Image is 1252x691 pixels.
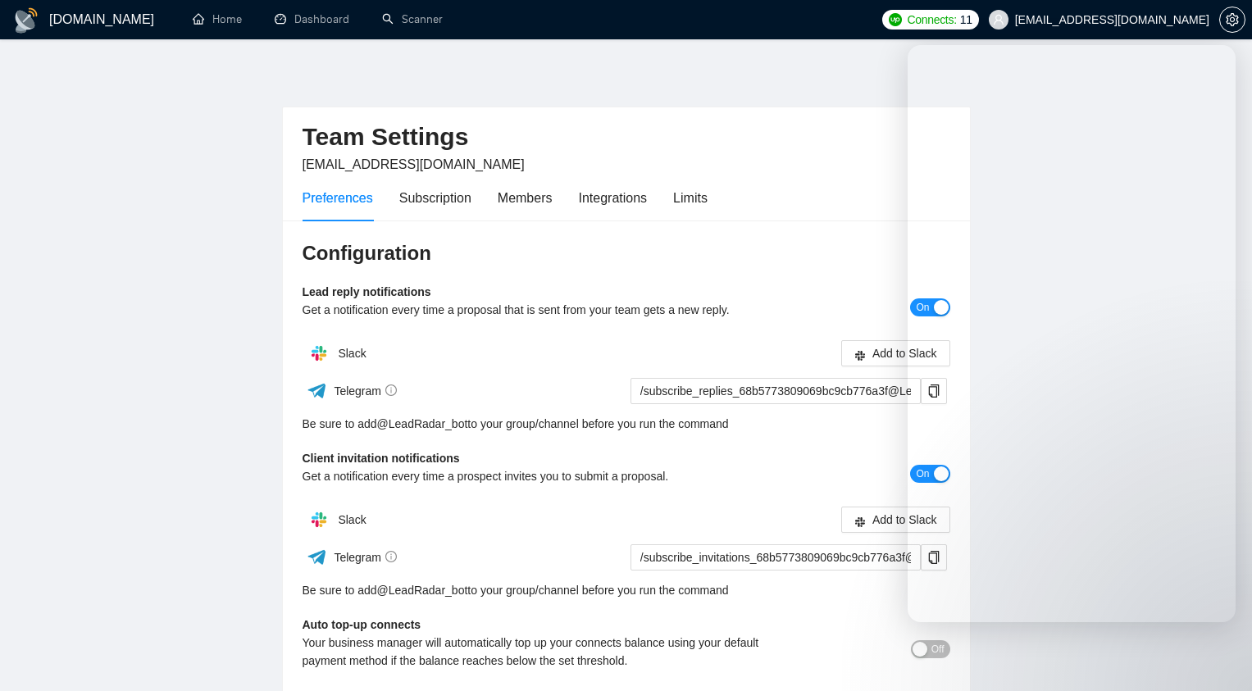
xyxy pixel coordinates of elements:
[673,188,708,208] div: Limits
[303,337,335,370] img: hpQkSZIkSZIkSZIkSZIkSZIkSZIkSZIkSZIkSZIkSZIkSZIkSZIkSZIkSZIkSZIkSZIkSZIkSZIkSZIkSZIkSZIkSZIkSZIkS...
[931,640,945,658] span: Off
[13,7,39,34] img: logo
[303,503,335,536] img: hpQkSZIkSZIkSZIkSZIkSZIkSZIkSZIkSZIkSZIkSZIkSZIkSZIkSZIkSZIkSZIkSZIkSZIkSZIkSZIkSZIkSZIkSZIkSZIkS...
[382,12,443,26] a: searchScanner
[303,618,421,631] b: Auto top-up connects
[303,285,431,298] b: Lead reply notifications
[303,301,789,319] div: Get a notification every time a proposal that is sent from your team gets a new reply.
[338,347,366,360] span: Slack
[303,581,950,599] div: Be sure to add to your group/channel before you run the command
[377,415,468,433] a: @LeadRadar_bot
[303,415,950,433] div: Be sure to add to your group/channel before you run the command
[841,507,950,533] button: slackAdd to Slack
[872,344,937,362] span: Add to Slack
[303,452,460,465] b: Client invitation notifications
[334,551,397,564] span: Telegram
[579,188,648,208] div: Integrations
[275,12,349,26] a: dashboardDashboard
[303,188,373,208] div: Preferences
[303,120,950,154] h2: Team Settings
[307,380,327,401] img: ww3wtPAAAAAElFTkSuQmCC
[385,551,397,562] span: info-circle
[889,13,902,26] img: upwork-logo.png
[960,11,972,29] span: 11
[993,14,1004,25] span: user
[907,11,956,29] span: Connects:
[303,157,525,171] span: [EMAIL_ADDRESS][DOMAIN_NAME]
[303,240,950,266] h3: Configuration
[377,581,468,599] a: @LeadRadar_bot
[334,384,397,398] span: Telegram
[303,634,789,670] div: Your business manager will automatically top up your connects balance using your default payment ...
[385,384,397,396] span: info-circle
[193,12,242,26] a: homeHome
[1219,13,1245,26] a: setting
[338,513,366,526] span: Slack
[854,516,866,528] span: slack
[1196,635,1236,675] iframe: Intercom live chat
[303,467,789,485] div: Get a notification every time a prospect invites you to submit a proposal.
[854,349,866,361] span: slack
[307,547,327,567] img: ww3wtPAAAAAElFTkSuQmCC
[498,188,553,208] div: Members
[399,188,471,208] div: Subscription
[1219,7,1245,33] button: setting
[908,45,1236,622] iframe: Intercom live chat
[841,340,950,366] button: slackAdd to Slack
[1220,13,1245,26] span: setting
[872,511,937,529] span: Add to Slack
